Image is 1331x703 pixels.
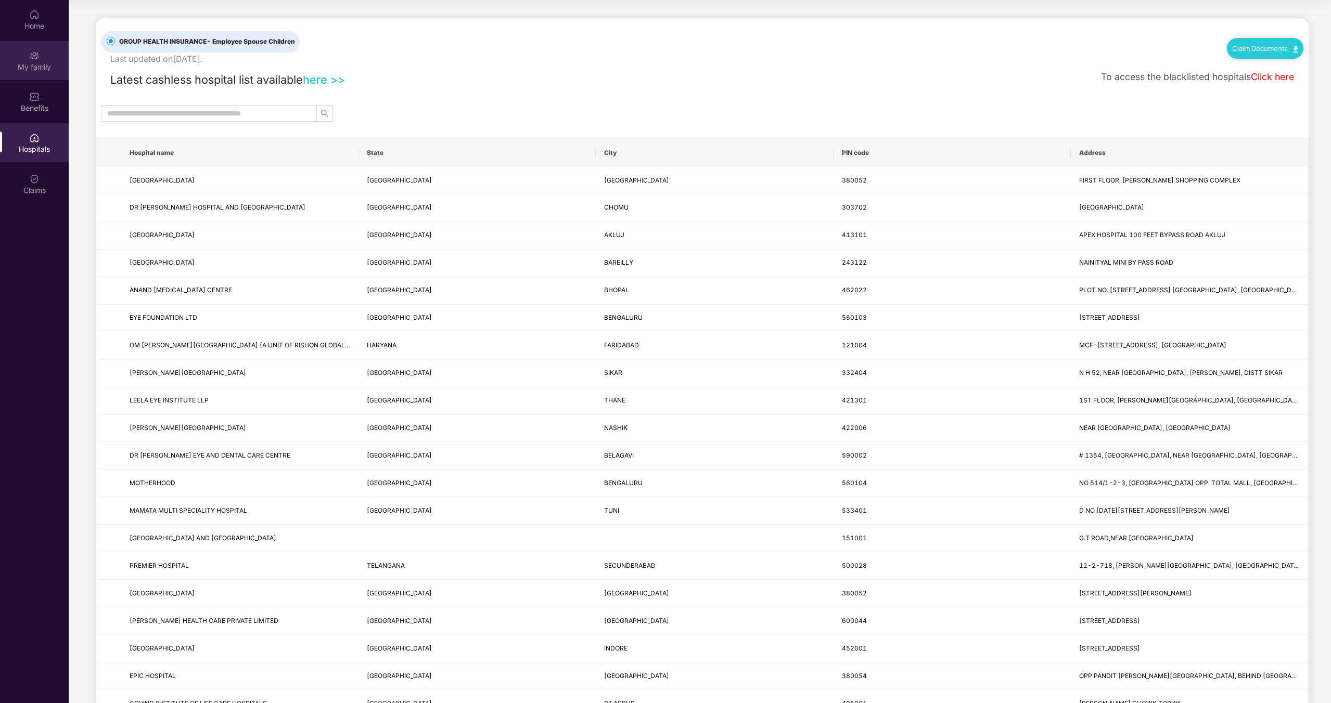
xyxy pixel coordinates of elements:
span: [GEOGRAPHIC_DATA] [367,176,432,184]
span: search [317,109,332,118]
span: D NO [DATE][STREET_ADDRESS][PERSON_NAME] [1079,506,1230,514]
a: Click here [1251,71,1294,82]
span: 500028 [842,562,867,569]
span: BHOPAL [604,286,629,294]
span: [GEOGRAPHIC_DATA] [130,231,195,239]
td: BENGALURU [596,305,833,332]
span: 421301 [842,396,867,404]
span: [GEOGRAPHIC_DATA] [130,176,195,184]
span: BENGALURU [604,479,643,487]
img: svg+xml;base64,PHN2ZyB4bWxucz0iaHR0cDovL3d3dy53My5vcmcvMjAwMC9zdmciIHdpZHRoPSIxMC40IiBoZWlnaHQ9Ij... [1293,46,1298,53]
td: MADHYA PRADESH [359,277,596,305]
td: RANE HOSPITAL [121,222,359,250]
img: svg+xml;base64,PHN2ZyBpZD0iQmVuZWZpdHMiIHhtbG5zPSJodHRwOi8vd3d3LnczLm9yZy8yMDAwL3N2ZyIgd2lkdGg9Ij... [29,92,40,102]
td: BELAGAVI [596,442,833,470]
span: ANAND [MEDICAL_DATA] CENTRE [130,286,232,294]
div: Last updated on [DATE] . [110,53,202,66]
td: RAJASTHAN [359,194,596,222]
td: SHRI BHARAT HOSPITAL [121,635,359,662]
span: [STREET_ADDRESS] [1079,644,1140,652]
td: ANAND JOINT REPLACEMENT CENTRE [121,277,359,305]
span: [GEOGRAPHIC_DATA] [367,589,432,597]
img: svg+xml;base64,PHN2ZyB3aWR0aD0iMjAiIGhlaWdodD0iMjAiIHZpZXdCb3g9IjAgMCAyMCAyMCIgZmlsbD0ibm9uZSIgeG... [29,50,40,61]
td: 12-2-718, NANAL NAGAR X ROADS, MEHDIPATNAM [1071,552,1308,580]
td: N H 52, NEAR MATH MANDIR, REENGUS, DISTT SIKAR [1071,360,1308,387]
td: TELANGANA [359,552,596,580]
span: BAREILLY [604,258,633,266]
span: OM [PERSON_NAME][GEOGRAPHIC_DATA] (A UNIT OF RISHON GLOBAL HEALTHCARE PRIVATE LIMITED) [130,341,443,349]
td: PREMIER HOSPITAL [121,552,359,580]
td: DHAYAL HOSPITAL AND RESEARCH CENTRE [121,360,359,387]
a: here >> [303,73,345,86]
td: OM SIDDHI VINAYAK HOSPITAL (A UNIT OF RISHON GLOBAL HEALTHCARE PRIVATE LIMITED) [121,332,359,360]
td: NO – 16, 6THCROSS STREET, NEW COLONY, CHROMPET [1071,607,1308,635]
span: [GEOGRAPHIC_DATA] [367,424,432,432]
span: [STREET_ADDRESS] [1079,617,1140,624]
span: MOTHERHOOD [130,479,175,487]
th: City [596,139,833,167]
td: BHASKAR HOSPITAL [121,250,359,277]
span: [GEOGRAPHIC_DATA] [1079,203,1144,211]
span: [GEOGRAPHIC_DATA] [367,258,432,266]
td: DR BAGEWADIS EYE AND DENTAL CARE CENTRE [121,442,359,470]
td: GUJARAT [359,580,596,607]
span: PLOT NO. [STREET_ADDRESS] [GEOGRAPHIC_DATA], [GEOGRAPHIC_DATA] [1079,286,1306,294]
td: OPP PANDIT DINDAYAL UPADHYAY AUDITORIUM HALL, BEHIND RAJPATH CLUB , RAJPATH RANGOLI ROAD, OFF S G... [1071,662,1308,690]
td: EPIC HOSPITAL [121,662,359,690]
th: PIN code [834,139,1071,167]
span: 380054 [842,672,867,680]
span: G.T ROAD,NEAR [GEOGRAPHIC_DATA] [1079,534,1194,542]
td: WADI HOSPITAL LAP SURGICAL AND STONE CENTRE [121,525,359,552]
span: [GEOGRAPHIC_DATA] [604,176,669,184]
td: TUNI [596,497,833,525]
span: 380052 [842,176,867,184]
span: 332404 [842,369,867,376]
span: [GEOGRAPHIC_DATA] [367,286,432,294]
span: [GEOGRAPHIC_DATA] [367,617,432,624]
td: BAREILLY [596,250,833,277]
td: TAMIL NADU [359,607,596,635]
td: NAINITYAL MINI BY PASS ROAD [1071,250,1308,277]
a: Claim Documents [1232,44,1298,53]
span: 600044 [842,617,867,624]
td: # 1354, BASAVAN STREET, NEAR RAMLINGKHIND, BELGAUM [1071,442,1308,470]
span: 422006 [842,424,867,432]
td: AHMEDABAD [596,167,833,194]
span: [PERSON_NAME][GEOGRAPHIC_DATA] [130,369,246,376]
td: SIKAR [596,360,833,387]
img: svg+xml;base64,PHN2ZyBpZD0iSG9tZSIgeG1sbnM9Imh0dHA6Ly93d3cudzMub3JnLzIwMDAvc3ZnIiB3aWR0aD0iMjAiIG... [29,9,40,20]
td: NO 514/1-2-3, KAIKONDARA VILLAGE OPP. TOTAL MALL, SARJAPUR ROAD [1071,470,1308,497]
span: [GEOGRAPHIC_DATA] [367,369,432,376]
td: MAHARASHTRA [359,415,596,442]
td: INDORE [596,635,833,662]
th: Hospital name [121,139,359,167]
span: 413101 [842,231,867,239]
span: BELAGAVI [604,451,634,459]
span: Hospital name [130,149,350,157]
span: 452001 [842,644,867,652]
span: [PERSON_NAME] HEALTH CARE PRIVATE LIMITED [130,617,278,624]
span: HARYANA [367,341,396,349]
td: KARNATAKA [359,470,596,497]
span: 462022 [842,286,867,294]
span: [GEOGRAPHIC_DATA] [367,644,432,652]
span: NAINITYAL MINI BY PASS ROAD [1079,258,1173,266]
span: 303702 [842,203,867,211]
td: NAINA EYE HOSPITAL [121,580,359,607]
span: INDORE [604,644,628,652]
td: 79/5, OUTER RING ROAD, BELLANDUR [1071,305,1308,332]
span: 121004 [842,341,867,349]
span: MCF-[STREET_ADDRESS], [GEOGRAPHIC_DATA] [1079,341,1226,349]
span: [GEOGRAPHIC_DATA] AND [GEOGRAPHIC_DATA] [130,534,276,542]
td: FARIDABAD [596,332,833,360]
span: [GEOGRAPHIC_DATA] [367,506,432,514]
td: KARNATAKA [359,442,596,470]
td: MAHARASHTRA [359,222,596,250]
span: GROUP HEALTH INSURANCE [115,37,299,47]
td: KARNATAKA [359,305,596,332]
span: BENGALURU [604,314,643,321]
td: AHMEDABAD [596,662,833,690]
span: AKLUJ [604,231,624,239]
span: TELANGANA [367,562,405,569]
span: [STREET_ADDRESS][PERSON_NAME] [1079,589,1192,597]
